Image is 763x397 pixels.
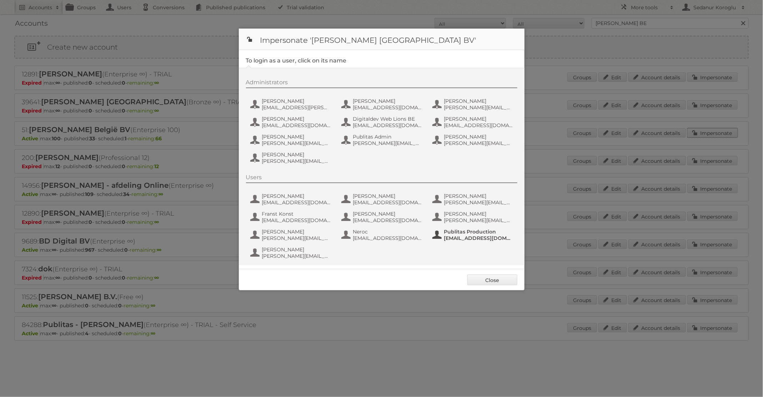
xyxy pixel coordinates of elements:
[353,193,422,199] span: [PERSON_NAME]
[353,134,422,140] span: Publitas Admin
[262,151,331,158] span: [PERSON_NAME]
[432,192,516,206] button: [PERSON_NAME] [PERSON_NAME][EMAIL_ADDRESS][DOMAIN_NAME]
[262,98,331,104] span: [PERSON_NAME]
[444,98,513,104] span: [PERSON_NAME]
[353,217,422,223] span: [EMAIL_ADDRESS][DOMAIN_NAME]
[444,104,513,111] span: [PERSON_NAME][EMAIL_ADDRESS][DOMAIN_NAME]
[341,210,425,224] button: [PERSON_NAME] [EMAIL_ADDRESS][DOMAIN_NAME]
[353,199,422,206] span: [EMAIL_ADDRESS][DOMAIN_NAME]
[250,246,333,260] button: [PERSON_NAME] [PERSON_NAME][EMAIL_ADDRESS][DOMAIN_NAME]
[432,133,516,147] button: [PERSON_NAME] [PERSON_NAME][EMAIL_ADDRESS][DOMAIN_NAME]
[353,116,422,122] span: Digitaldev Web Lions BE
[432,97,516,111] button: [PERSON_NAME] [PERSON_NAME][EMAIL_ADDRESS][DOMAIN_NAME]
[246,79,517,88] div: Administrators
[353,228,422,235] span: Neroc
[444,199,513,206] span: [PERSON_NAME][EMAIL_ADDRESS][DOMAIN_NAME]
[262,134,331,140] span: [PERSON_NAME]
[246,57,347,64] legend: To login as a user, click on its name
[341,192,425,206] button: [PERSON_NAME] [EMAIL_ADDRESS][DOMAIN_NAME]
[444,217,513,223] span: [PERSON_NAME][EMAIL_ADDRESS][PERSON_NAME][DOMAIN_NAME]
[444,140,513,146] span: [PERSON_NAME][EMAIL_ADDRESS][DOMAIN_NAME]
[250,133,333,147] button: [PERSON_NAME] [PERSON_NAME][EMAIL_ADDRESS][DOMAIN_NAME]
[262,116,331,122] span: [PERSON_NAME]
[341,228,425,242] button: Neroc [EMAIL_ADDRESS][DOMAIN_NAME]
[246,174,517,183] div: Users
[444,122,513,129] span: [EMAIL_ADDRESS][DOMAIN_NAME]
[262,199,331,206] span: [EMAIL_ADDRESS][DOMAIN_NAME]
[353,235,422,241] span: [EMAIL_ADDRESS][DOMAIN_NAME]
[250,210,333,224] button: Franst Konst [EMAIL_ADDRESS][DOMAIN_NAME]
[250,115,333,129] button: [PERSON_NAME] [EMAIL_ADDRESS][DOMAIN_NAME]
[444,228,513,235] span: Publitas Production
[262,104,331,111] span: [EMAIL_ADDRESS][PERSON_NAME][DOMAIN_NAME]
[262,211,331,217] span: Franst Konst
[262,246,331,253] span: [PERSON_NAME]
[262,122,331,129] span: [EMAIL_ADDRESS][DOMAIN_NAME]
[250,151,333,165] button: [PERSON_NAME] [PERSON_NAME][EMAIL_ADDRESS][DOMAIN_NAME]
[341,115,425,129] button: Digitaldev Web Lions BE [EMAIL_ADDRESS][DOMAIN_NAME]
[250,97,333,111] button: [PERSON_NAME] [EMAIL_ADDRESS][PERSON_NAME][DOMAIN_NAME]
[444,235,513,241] span: [EMAIL_ADDRESS][DOMAIN_NAME]
[262,253,331,259] span: [PERSON_NAME][EMAIL_ADDRESS][DOMAIN_NAME]
[444,116,513,122] span: [PERSON_NAME]
[250,228,333,242] button: [PERSON_NAME] [PERSON_NAME][EMAIL_ADDRESS][PERSON_NAME][DOMAIN_NAME]
[444,193,513,199] span: [PERSON_NAME]
[262,158,331,164] span: [PERSON_NAME][EMAIL_ADDRESS][DOMAIN_NAME]
[262,193,331,199] span: [PERSON_NAME]
[341,97,425,111] button: [PERSON_NAME] [EMAIL_ADDRESS][DOMAIN_NAME]
[250,192,333,206] button: [PERSON_NAME] [EMAIL_ADDRESS][DOMAIN_NAME]
[444,134,513,140] span: [PERSON_NAME]
[353,140,422,146] span: [PERSON_NAME][EMAIL_ADDRESS][PERSON_NAME][DOMAIN_NAME]
[341,133,425,147] button: Publitas Admin [PERSON_NAME][EMAIL_ADDRESS][PERSON_NAME][DOMAIN_NAME]
[444,211,513,217] span: [PERSON_NAME]
[262,217,331,223] span: [EMAIL_ADDRESS][DOMAIN_NAME]
[353,98,422,104] span: [PERSON_NAME]
[262,228,331,235] span: [PERSON_NAME]
[432,115,516,129] button: [PERSON_NAME] [EMAIL_ADDRESS][DOMAIN_NAME]
[262,140,331,146] span: [PERSON_NAME][EMAIL_ADDRESS][DOMAIN_NAME]
[467,275,517,285] a: Close
[432,228,516,242] button: Publitas Production [EMAIL_ADDRESS][DOMAIN_NAME]
[239,29,524,50] h1: Impersonate '[PERSON_NAME] [GEOGRAPHIC_DATA] BV'
[262,235,331,241] span: [PERSON_NAME][EMAIL_ADDRESS][PERSON_NAME][DOMAIN_NAME]
[353,104,422,111] span: [EMAIL_ADDRESS][DOMAIN_NAME]
[432,210,516,224] button: [PERSON_NAME] [PERSON_NAME][EMAIL_ADDRESS][PERSON_NAME][DOMAIN_NAME]
[353,211,422,217] span: [PERSON_NAME]
[353,122,422,129] span: [EMAIL_ADDRESS][DOMAIN_NAME]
